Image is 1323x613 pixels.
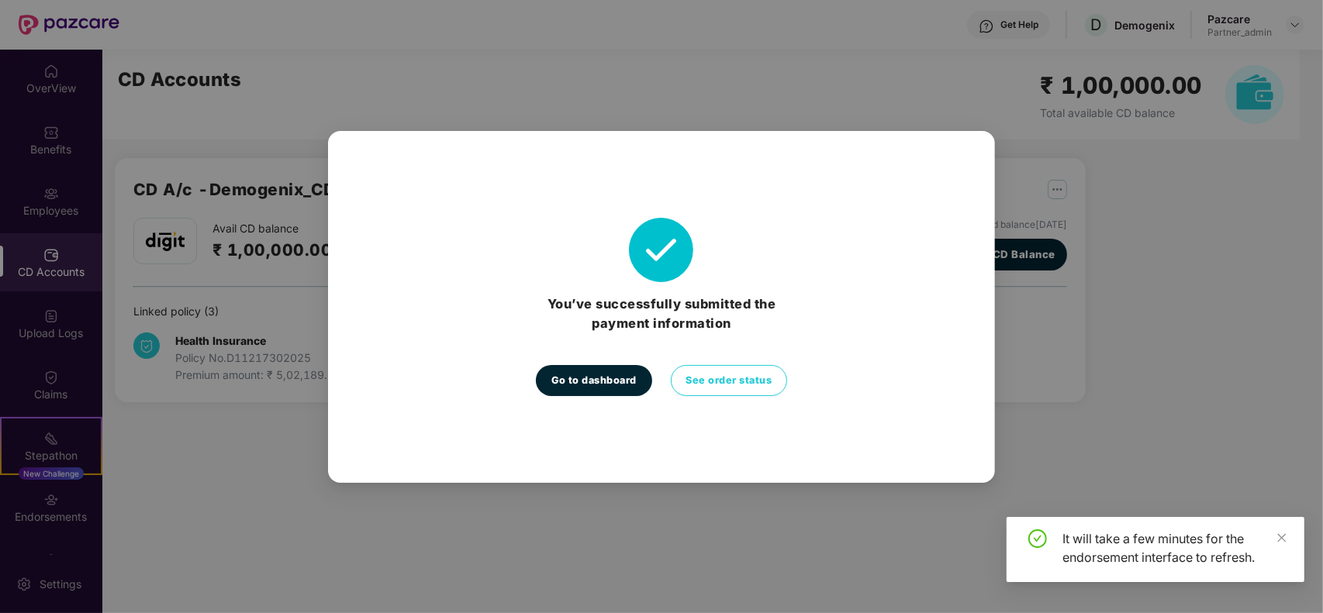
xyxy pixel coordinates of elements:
button: See order status [671,365,787,396]
div: It will take a few minutes for the endorsement interface to refresh. [1062,529,1286,567]
img: svg+xml;base64,PHN2ZyB4bWxucz0iaHR0cDovL3d3dy53My5vcmcvMjAwMC9zdmciIHdpZHRoPSI4MyIgaGVpZ2h0PSI4My... [629,217,693,281]
span: Go to dashboard [551,373,637,388]
span: See order status [686,373,772,388]
h3: You’ve successfully submitted the payment information [536,294,787,333]
span: check-circle [1028,529,1047,548]
button: Go to dashboard [536,365,652,396]
span: close [1276,532,1287,543]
